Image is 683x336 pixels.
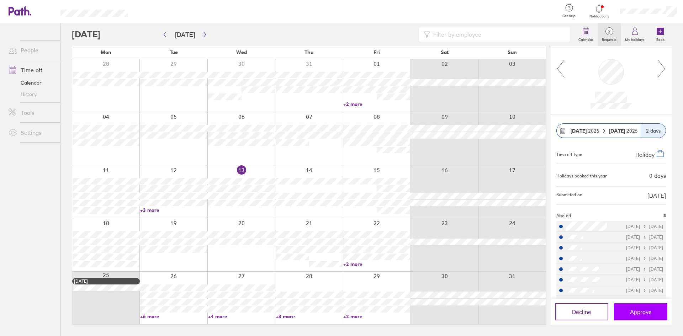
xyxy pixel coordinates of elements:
[598,29,621,34] span: 2
[572,309,591,315] span: Decline
[588,4,611,18] a: Notifications
[649,172,666,179] div: 0 days
[598,23,621,46] a: 2Requests
[621,23,649,46] a: My holidays
[647,192,666,199] span: [DATE]
[556,174,607,178] div: Holidays booked this year
[609,128,638,134] span: 2025
[626,245,663,250] div: [DATE] [DATE]
[170,49,178,55] span: Tue
[441,49,449,55] span: Sat
[169,29,201,41] button: [DATE]
[574,36,598,42] label: Calendar
[3,43,60,57] a: People
[626,277,663,282] div: [DATE] [DATE]
[508,49,517,55] span: Sun
[630,309,652,315] span: Approve
[276,313,343,320] a: +3 more
[101,49,111,55] span: Mon
[598,36,621,42] label: Requests
[609,128,626,134] strong: [DATE]
[343,313,410,320] a: +2 more
[74,279,138,284] div: [DATE]
[343,101,410,107] a: +2 more
[555,303,608,320] button: Decline
[236,49,247,55] span: Wed
[626,224,663,229] div: [DATE] [DATE]
[649,23,672,46] a: Book
[305,49,313,55] span: Thu
[621,36,649,42] label: My holidays
[556,192,582,199] span: Submitted on
[614,303,667,320] button: Approve
[626,267,663,272] div: [DATE] [DATE]
[3,77,60,89] a: Calendar
[556,149,582,158] div: Time off type
[208,313,275,320] a: +4 more
[140,207,207,213] a: +3 more
[626,256,663,261] div: [DATE] [DATE]
[588,14,611,18] span: Notifications
[3,89,60,100] a: History
[663,213,666,218] span: 8
[557,14,581,18] span: Get help
[343,261,410,267] a: +2 more
[571,128,587,134] strong: [DATE]
[626,299,663,304] div: [DATE] [DATE]
[635,151,655,158] span: Holiday
[641,124,666,138] div: 2 days
[574,23,598,46] a: Calendar
[3,106,60,120] a: Tools
[571,128,599,134] span: 2025
[430,28,566,41] input: Filter by employee
[3,126,60,140] a: Settings
[626,235,663,240] div: [DATE] [DATE]
[374,49,380,55] span: Fri
[626,288,663,293] div: [DATE] [DATE]
[652,36,669,42] label: Book
[140,313,207,320] a: +6 more
[3,63,60,77] a: Time off
[556,213,571,218] span: Also off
